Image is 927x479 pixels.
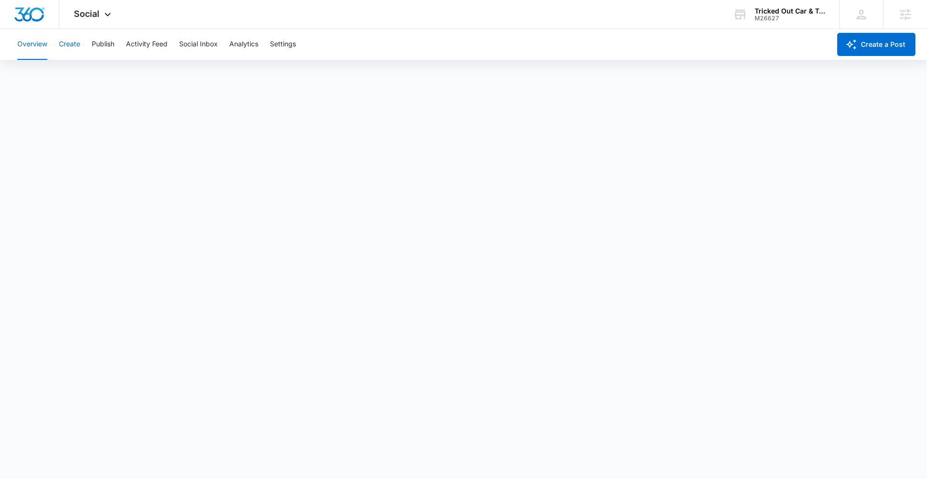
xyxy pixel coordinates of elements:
[74,9,99,19] span: Social
[92,29,114,60] button: Publish
[179,29,218,60] button: Social Inbox
[17,29,47,60] button: Overview
[755,15,825,22] div: account id
[229,29,258,60] button: Analytics
[59,29,80,60] button: Create
[126,29,168,60] button: Activity Feed
[837,33,915,56] button: Create a Post
[755,7,825,15] div: account name
[270,29,296,60] button: Settings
